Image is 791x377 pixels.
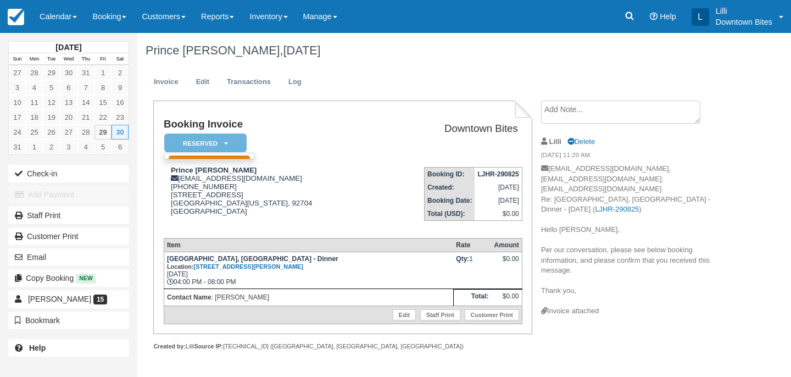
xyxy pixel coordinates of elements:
[168,155,250,174] a: Pending
[9,110,26,125] a: 17
[112,53,129,65] th: Sat
[43,95,60,110] a: 12
[55,43,81,52] strong: [DATE]
[8,9,24,25] img: checkfront-main-nav-mini-logo.png
[9,140,26,154] a: 31
[477,170,519,178] strong: LJHR-290825
[94,65,112,80] a: 1
[453,238,491,252] th: Rate
[153,342,532,351] div: Lilli [TECHNICAL_ID] ([GEOGRAPHIC_DATA], [GEOGRAPHIC_DATA], [GEOGRAPHIC_DATA])
[164,252,453,289] td: [DATE] 04:00 PM - 08:00 PM
[541,306,722,317] div: Invoice attached
[26,95,43,110] a: 11
[219,71,279,93] a: Transactions
[26,53,43,65] th: Mon
[9,53,26,65] th: Sun
[541,151,722,163] em: [DATE] 11:29 AM
[77,140,94,154] a: 4
[77,110,94,125] a: 21
[595,205,639,213] a: LJHR-290825
[77,53,94,65] th: Thu
[28,295,91,303] span: [PERSON_NAME]
[112,65,129,80] a: 2
[76,274,96,283] span: New
[94,140,112,154] a: 5
[8,207,129,224] a: Staff Print
[94,95,112,110] a: 15
[26,80,43,95] a: 4
[43,125,60,140] a: 26
[43,53,60,65] th: Tue
[43,140,60,154] a: 2
[77,80,94,95] a: 7
[188,71,218,93] a: Edit
[425,194,475,207] th: Booking Date:
[420,309,460,320] a: Staff Print
[77,65,94,80] a: 31
[146,44,722,57] h1: Prince [PERSON_NAME],
[425,207,475,221] th: Total (USD):
[26,125,43,140] a: 25
[9,95,26,110] a: 10
[112,95,129,110] a: 16
[112,125,129,140] a: 30
[29,343,46,352] b: Help
[60,65,77,80] a: 30
[43,80,60,95] a: 5
[171,166,257,174] strong: Prince [PERSON_NAME]
[8,186,129,203] button: Add Payment
[8,248,129,266] button: Email
[8,165,129,182] button: Check-in
[77,125,94,140] a: 28
[491,289,522,306] td: $0.00
[491,238,522,252] th: Amount
[716,16,772,27] p: Downtown Bites
[167,263,303,270] small: Location:
[8,269,129,287] button: Copy Booking New
[453,289,491,306] th: Total:
[9,125,26,140] a: 24
[94,110,112,125] a: 22
[549,137,561,146] strong: Lilli
[660,12,676,21] span: Help
[194,343,223,350] strong: Source IP:
[26,140,43,154] a: 1
[146,71,187,93] a: Invoice
[112,140,129,154] a: 6
[475,181,522,194] td: [DATE]
[164,166,380,229] div: [EMAIL_ADDRESS][DOMAIN_NAME] [PHONE_NUMBER] [STREET_ADDRESS] [GEOGRAPHIC_DATA][US_STATE], 92704 [...
[94,53,112,65] th: Fri
[77,95,94,110] a: 14
[60,110,77,125] a: 20
[541,164,722,306] p: [EMAIL_ADDRESS][DOMAIN_NAME], [EMAIL_ADDRESS][DOMAIN_NAME]; [EMAIL_ADDRESS][DOMAIN_NAME] Re: [GEO...
[153,343,186,350] strong: Created by:
[475,194,522,207] td: [DATE]
[94,80,112,95] a: 8
[60,80,77,95] a: 6
[112,110,129,125] a: 23
[60,53,77,65] th: Wed
[60,95,77,110] a: 13
[112,80,129,95] a: 9
[93,295,107,304] span: 15
[283,43,321,57] span: [DATE]
[164,119,380,130] h1: Booking Invoice
[280,71,310,93] a: Log
[164,238,453,252] th: Item
[164,133,243,153] a: Reserved
[26,65,43,80] a: 28
[43,65,60,80] a: 29
[167,292,450,303] p: : [PERSON_NAME]
[8,290,129,308] a: [PERSON_NAME] 15
[567,137,595,146] a: Delete
[60,140,77,154] a: 3
[167,293,211,301] strong: Contact Name
[9,80,26,95] a: 3
[164,134,247,153] em: Reserved
[453,252,491,289] td: 1
[26,110,43,125] a: 18
[167,255,338,270] strong: [GEOGRAPHIC_DATA], [GEOGRAPHIC_DATA] - Dinner
[94,125,112,140] a: 29
[692,8,709,26] div: L
[9,65,26,80] a: 27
